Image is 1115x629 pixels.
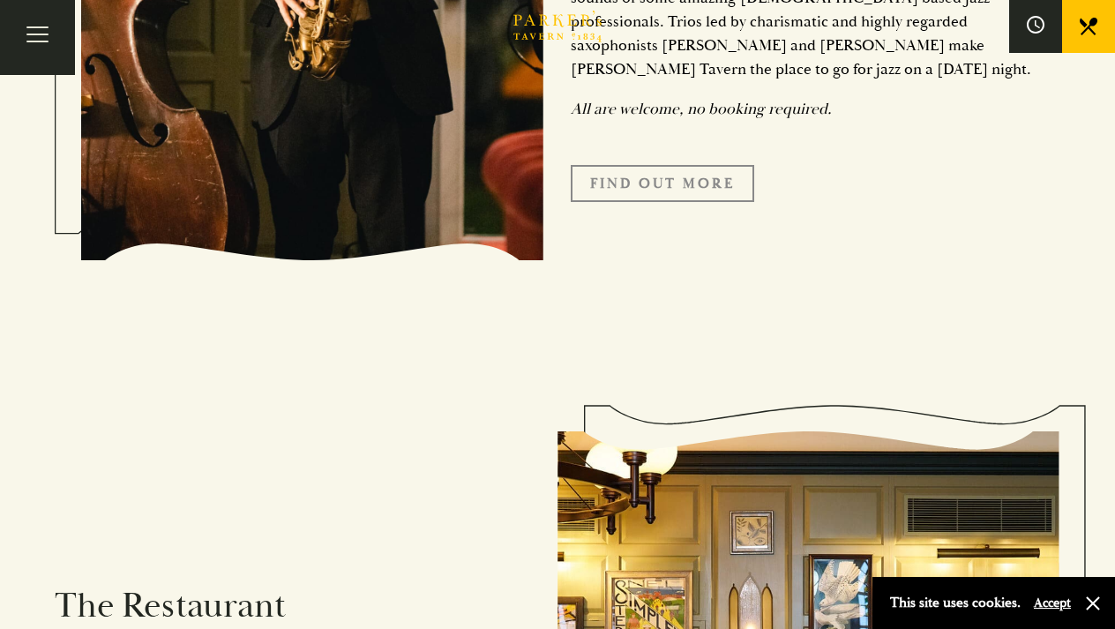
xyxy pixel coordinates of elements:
[890,590,1021,616] p: This site uses cookies.
[571,99,832,119] em: All are welcome, no booking required.
[55,585,531,627] h2: The Restaurant
[1034,595,1071,611] button: Accept
[571,165,754,202] a: Find Out More
[1084,595,1102,612] button: Close and accept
